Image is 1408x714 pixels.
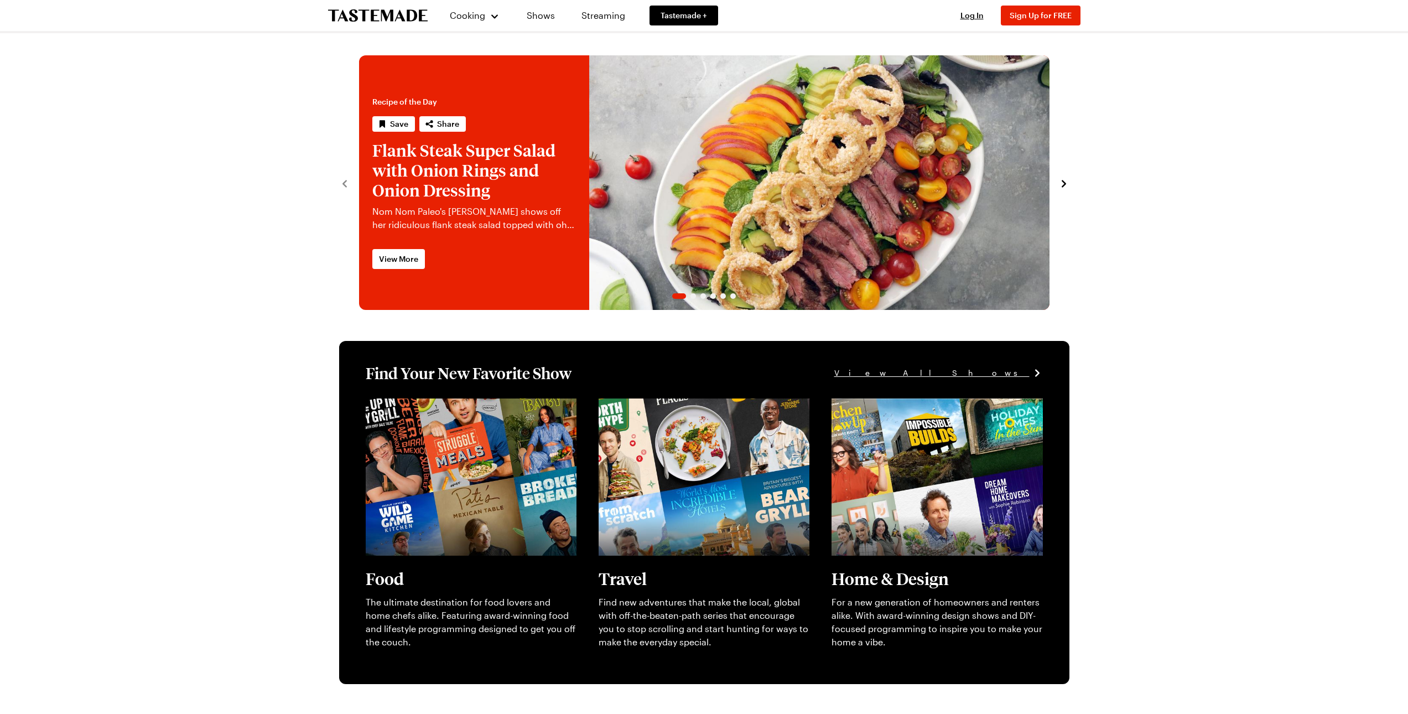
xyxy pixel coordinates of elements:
span: Go to slide 1 [672,293,686,299]
button: Save recipe [372,116,415,132]
button: Log In [950,10,994,21]
h1: Find Your New Favorite Show [366,363,571,383]
button: Sign Up for FREE [1001,6,1080,25]
span: Share [437,118,459,130]
a: View full content for [object Object] [366,400,517,410]
span: Go to slide 5 [720,293,726,299]
a: View More [372,249,425,269]
span: View All Shows [834,367,1030,379]
a: View full content for [object Object] [832,400,983,410]
span: Tastemade + [661,10,707,21]
a: To Tastemade Home Page [328,9,428,22]
button: navigate to next item [1058,176,1069,189]
span: View More [379,253,418,265]
span: Go to slide 4 [710,293,716,299]
a: View full content for [object Object] [599,400,750,410]
span: Go to slide 2 [690,293,696,299]
a: View All Shows [834,367,1043,379]
button: Share [419,116,466,132]
button: navigate to previous item [339,176,350,189]
div: 1 / 6 [359,55,1049,310]
span: Save [390,118,408,130]
span: Sign Up for FREE [1010,11,1072,20]
span: Go to slide 3 [700,293,706,299]
span: Go to slide 6 [730,293,736,299]
a: Tastemade + [650,6,718,25]
span: Cooking [450,10,485,20]
button: Cooking [450,2,500,29]
span: Log In [960,11,984,20]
